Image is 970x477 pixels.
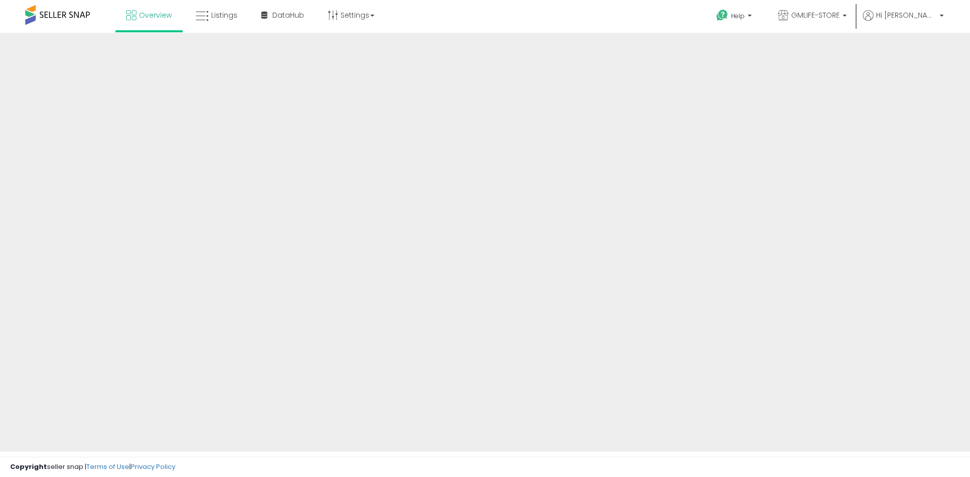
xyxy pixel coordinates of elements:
a: Help [708,2,762,33]
a: Hi [PERSON_NAME] [863,10,944,33]
i: Get Help [716,9,729,22]
span: GMLIFE-STORE [791,10,840,20]
span: Listings [211,10,237,20]
span: DataHub [272,10,304,20]
span: Help [731,12,745,20]
span: Overview [139,10,172,20]
span: Hi [PERSON_NAME] [876,10,937,20]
